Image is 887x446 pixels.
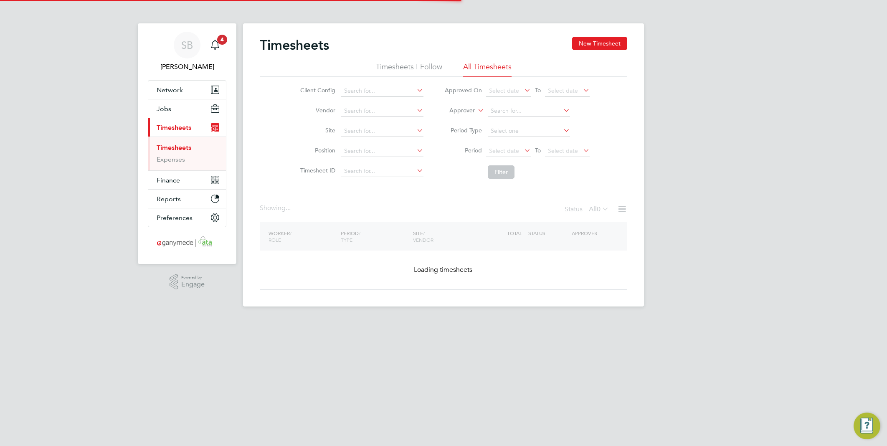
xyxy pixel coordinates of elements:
span: Select date [489,87,519,94]
button: New Timesheet [572,37,627,50]
li: Timesheets I Follow [376,62,442,77]
button: Jobs [148,99,226,118]
a: Timesheets [157,144,191,152]
span: Timesheets [157,124,191,132]
a: Go to home page [148,236,226,249]
label: Approved On [444,86,482,94]
span: Engage [181,281,205,288]
span: To [532,85,543,96]
label: Position [298,147,335,154]
img: ganymedesolutions-logo-retina.png [155,236,220,249]
input: Search for... [341,125,423,137]
button: Preferences [148,208,226,227]
span: ... [286,204,291,212]
label: Site [298,127,335,134]
span: Select date [548,147,578,155]
span: Network [157,86,183,94]
button: Reports [148,190,226,208]
input: Search for... [341,145,423,157]
button: Filter [488,165,514,179]
a: Powered byEngage [170,274,205,290]
span: Select date [489,147,519,155]
input: Search for... [341,105,423,117]
span: To [532,145,543,156]
span: Select date [548,87,578,94]
button: Network [148,81,226,99]
label: All [589,205,609,213]
div: Timesheets [148,137,226,170]
button: Finance [148,171,226,189]
span: Finance [157,176,180,184]
span: 0 [597,205,601,213]
button: Timesheets [148,118,226,137]
span: SB [181,40,193,51]
li: All Timesheets [463,62,512,77]
div: Status [565,204,611,215]
nav: Main navigation [138,23,236,264]
label: Timesheet ID [298,167,335,174]
span: Powered by [181,274,205,281]
input: Search for... [341,165,423,177]
span: 4 [217,35,227,45]
input: Search for... [341,85,423,97]
a: Expenses [157,155,185,163]
span: Jobs [157,105,171,113]
input: Search for... [488,105,570,117]
label: Approver [437,106,475,115]
h2: Timesheets [260,37,329,53]
input: Select one [488,125,570,137]
label: Period [444,147,482,154]
button: Engage Resource Center [854,413,880,439]
label: Vendor [298,106,335,114]
span: Preferences [157,214,193,222]
a: 4 [207,32,223,58]
div: Showing [260,204,292,213]
span: Samantha Briggs [148,62,226,72]
span: Reports [157,195,181,203]
label: Period Type [444,127,482,134]
label: Client Config [298,86,335,94]
a: SB[PERSON_NAME] [148,32,226,72]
